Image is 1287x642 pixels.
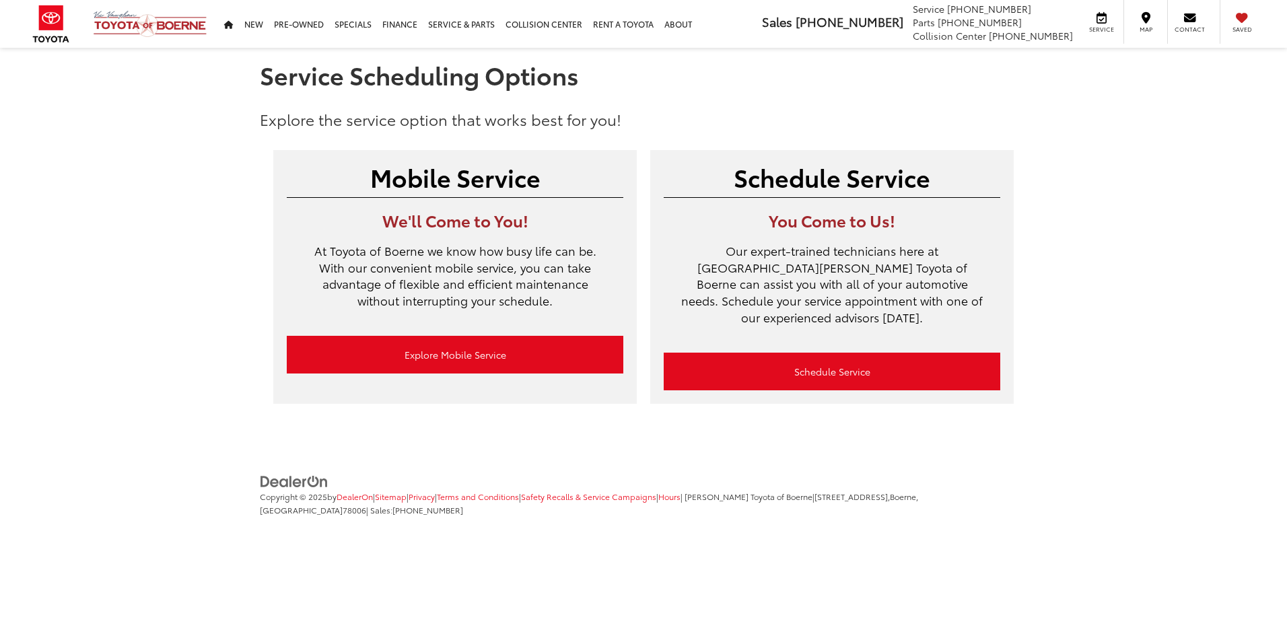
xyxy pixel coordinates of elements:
span: [PHONE_NUMBER] [392,504,463,515]
a: Schedule Service [664,353,1000,390]
span: 78006 [343,504,366,515]
span: | [519,491,656,502]
a: DealerOn Home Page [337,491,373,502]
span: | [407,491,435,502]
span: [GEOGRAPHIC_DATA] [260,504,343,515]
span: Sales [762,13,792,30]
a: Privacy [409,491,435,502]
img: DealerOn [260,474,328,489]
h3: We'll Come to You! [287,211,623,229]
p: Explore the service option that works best for you! [260,108,1027,130]
a: Sitemap [375,491,407,502]
p: At Toyota of Boerne we know how busy life can be. With our convenient mobile service, you can tak... [287,242,623,322]
a: Terms and Conditions [437,491,519,502]
span: | [373,491,407,502]
span: Service [1086,25,1117,34]
span: | [PERSON_NAME] Toyota of Boerne [681,491,812,502]
h2: Mobile Service [287,164,623,190]
span: [PHONE_NUMBER] [947,2,1031,15]
span: Map [1131,25,1160,34]
span: Collision Center [913,29,986,42]
span: by [327,491,373,502]
p: Our expert-trained technicians here at [GEOGRAPHIC_DATA][PERSON_NAME] Toyota of Boerne can assist... [664,242,1000,339]
img: Vic Vaughan Toyota of Boerne [93,10,207,38]
a: Safety Recalls & Service Campaigns, Opens in a new tab [521,491,656,502]
span: [PHONE_NUMBER] [938,15,1022,29]
span: Contact [1175,25,1205,34]
span: [PHONE_NUMBER] [796,13,903,30]
span: Service [913,2,944,15]
a: Hours [658,491,681,502]
span: | [435,491,519,502]
h1: Service Scheduling Options [260,61,1027,88]
a: Explore Mobile Service [287,336,623,373]
h3: You Come to Us! [664,211,1000,229]
span: Boerne, [890,491,918,502]
span: Parts [913,15,935,29]
span: [STREET_ADDRESS], [814,491,890,502]
a: DealerOn [260,474,328,487]
span: | Sales: [366,504,463,515]
h2: Schedule Service [664,164,1000,190]
span: Saved [1227,25,1257,34]
span: | [656,491,681,502]
span: Copyright © 2025 [260,491,327,502]
span: [PHONE_NUMBER] [989,29,1073,42]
